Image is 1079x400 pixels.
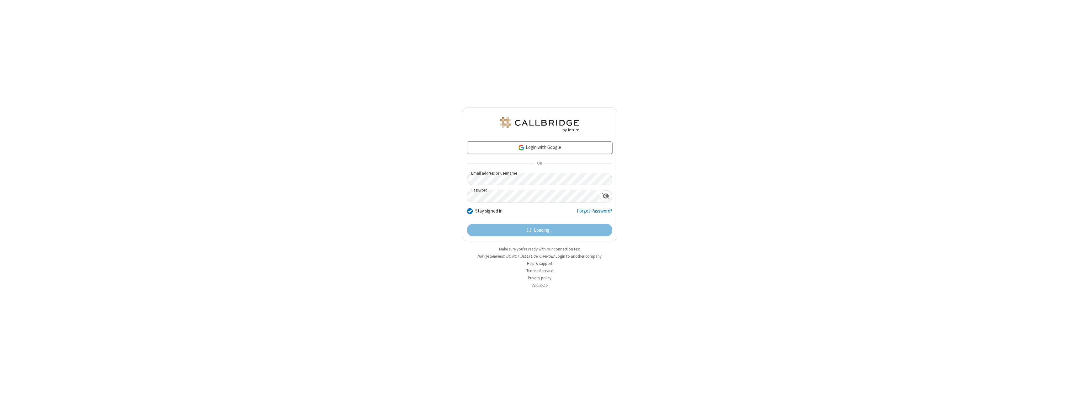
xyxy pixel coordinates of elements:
[475,208,502,215] label: Stay signed in
[467,141,612,154] a: Login with Google
[1063,384,1074,396] iframe: Chat
[534,159,545,168] span: OR
[467,224,612,236] button: Loading...
[577,208,612,219] a: Forgot Password?
[499,246,580,252] a: Make sure you're ready with our connection test
[600,190,612,202] div: Show password
[527,261,552,266] a: Help & support
[555,253,602,259] button: Login to another company
[467,173,612,185] input: Email address or username
[528,275,551,281] a: Privacy policy
[526,268,553,273] a: Terms of service
[462,253,617,259] li: Not QA Selenium DO NOT DELETE OR CHANGE?
[499,117,580,132] img: QA Selenium DO NOT DELETE OR CHANGE
[462,282,617,288] li: v2.6.352.6
[467,190,600,203] input: Password
[518,144,525,151] img: google-icon.png
[534,227,552,234] span: Loading...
